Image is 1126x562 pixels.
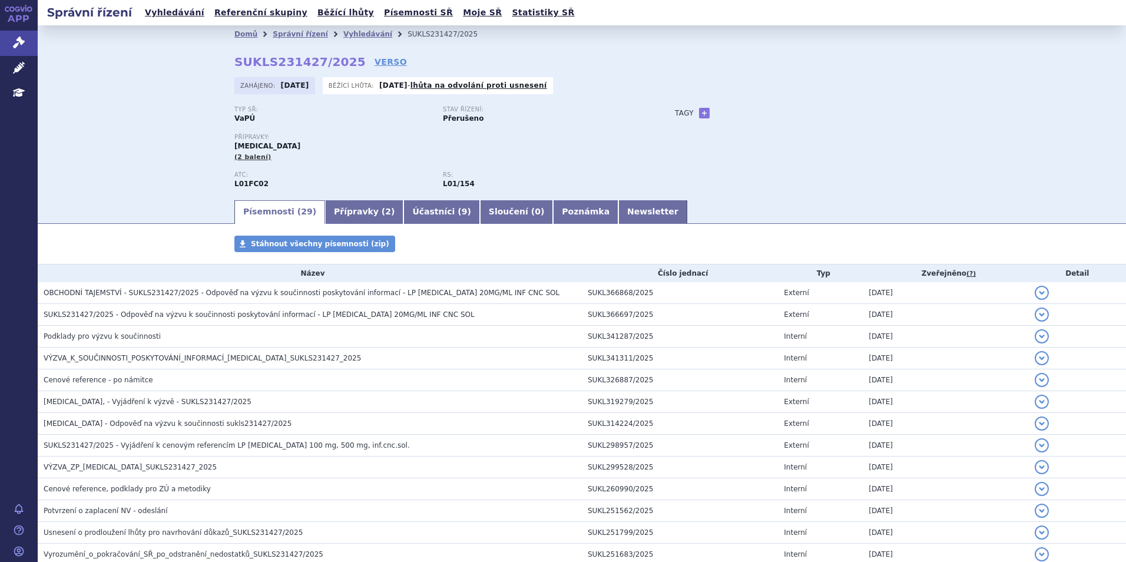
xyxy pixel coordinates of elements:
strong: VaPÚ [234,114,255,123]
a: Poznámka [553,200,618,224]
span: Cenové reference - po námitce [44,376,153,384]
h2: Správní řízení [38,4,141,21]
td: SUKL341287/2025 [582,326,778,348]
span: 0 [535,207,541,216]
td: SUKL298957/2025 [582,435,778,457]
button: detail [1035,329,1049,343]
span: Interní [784,463,807,471]
td: SUKL299528/2025 [582,457,778,478]
a: Přípravky (2) [325,200,403,224]
p: - [379,81,547,90]
span: Stáhnout všechny písemnosti (zip) [251,240,389,248]
p: Typ SŘ: [234,106,431,113]
button: detail [1035,547,1049,561]
a: Běžící lhůty [314,5,377,21]
strong: [DATE] [281,81,309,90]
a: lhůta na odvolání proti usnesení [410,81,547,90]
button: detail [1035,308,1049,322]
span: Interní [784,550,807,558]
button: detail [1035,525,1049,540]
button: detail [1035,373,1049,387]
a: VERSO [375,56,407,68]
p: RS: [443,171,640,178]
span: Vyrozumění_o_pokračování_SŘ_po_odstranění_nedostatků_SUKLS231427/2025 [44,550,323,558]
span: SARCLISA - Odpověď na výzvu k součinnosti sukls231427/2025 [44,419,292,428]
span: VÝZVA_K_SOUČINNOSTI_POSKYTOVÁNÍ_INFORMACÍ_SARCLISA_SUKLS231427_2025 [44,354,361,362]
td: SUKL251562/2025 [582,500,778,522]
a: Domů [234,30,257,38]
td: [DATE] [863,326,1028,348]
td: SUKL319279/2025 [582,391,778,413]
strong: Přerušeno [443,114,483,123]
span: 2 [385,207,391,216]
span: 9 [462,207,468,216]
a: Písemnosti (29) [234,200,325,224]
th: Číslo jednací [582,265,778,282]
span: Cenové reference, podklady pro ZÚ a metodiky [44,485,211,493]
a: Referenční skupiny [211,5,311,21]
td: [DATE] [863,457,1028,478]
span: Externí [784,310,809,319]
a: + [699,108,710,118]
a: Správní řízení [273,30,328,38]
span: Interní [784,376,807,384]
td: [DATE] [863,435,1028,457]
span: Interní [784,332,807,340]
a: Sloučení (0) [480,200,553,224]
a: Newsletter [618,200,687,224]
td: [DATE] [863,522,1028,544]
a: Statistiky SŘ [508,5,578,21]
strong: izatuximab [443,180,475,188]
span: Externí [784,398,809,406]
span: SUKLS231427/2025 - Odpověď na výzvu k součinnosti poskytování informací - LP SARCLISA 20MG/ML INF... [44,310,475,319]
td: SUKL341311/2025 [582,348,778,369]
span: Externí [784,419,809,428]
button: detail [1035,416,1049,431]
span: Podklady pro výzvu k součinnosti [44,332,161,340]
td: SUKL366868/2025 [582,282,778,304]
span: Běžící lhůta: [329,81,376,90]
span: SARCLISA, - Vyjádření k výzvě - SUKLS231427/2025 [44,398,251,406]
td: [DATE] [863,348,1028,369]
span: Externí [784,441,809,449]
span: SUKLS231427/2025 - Vyjádření k cenovým referencím LP SARCLISA 100 mg, 500 mg, inf.cnc.sol. [44,441,410,449]
span: Interní [784,354,807,362]
h3: Tagy [675,106,694,120]
button: detail [1035,504,1049,518]
th: Typ [778,265,863,282]
td: [DATE] [863,500,1028,522]
abbr: (?) [966,270,976,278]
span: Usnesení o prodloužení lhůty pro navrhování důkazů_SUKLS231427/2025 [44,528,303,537]
p: ATC: [234,171,431,178]
a: Účastníci (9) [403,200,479,224]
button: detail [1035,482,1049,496]
strong: IZATUXIMAB [234,180,269,188]
span: Interní [784,485,807,493]
td: [DATE] [863,304,1028,326]
span: VÝZVA_ZP_SARCLISA_SUKLS231427_2025 [44,463,217,471]
td: [DATE] [863,369,1028,391]
th: Název [38,265,582,282]
button: detail [1035,395,1049,409]
span: Zahájeno: [240,81,277,90]
td: [DATE] [863,413,1028,435]
span: 29 [301,207,312,216]
td: SUKL260990/2025 [582,478,778,500]
a: Vyhledávání [343,30,392,38]
strong: [DATE] [379,81,408,90]
p: Přípravky: [234,134,651,141]
a: Písemnosti SŘ [380,5,456,21]
span: (2 balení) [234,153,271,161]
td: SUKL366697/2025 [582,304,778,326]
td: [DATE] [863,282,1028,304]
td: SUKL251799/2025 [582,522,778,544]
li: SUKLS231427/2025 [408,25,493,43]
a: Moje SŘ [459,5,505,21]
td: SUKL326887/2025 [582,369,778,391]
td: SUKL314224/2025 [582,413,778,435]
button: detail [1035,438,1049,452]
strong: SUKLS231427/2025 [234,55,366,69]
a: Vyhledávání [141,5,208,21]
span: Interní [784,528,807,537]
p: Stav řízení: [443,106,640,113]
